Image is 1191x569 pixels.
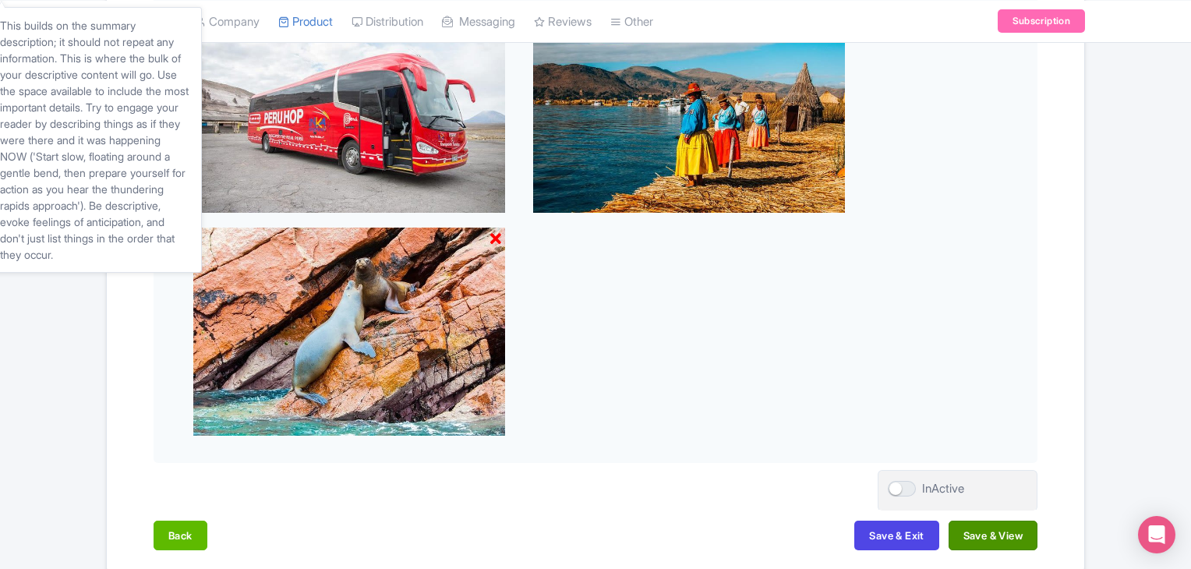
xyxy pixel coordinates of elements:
img: plknt7l85omtdboehkpj.jpg [193,5,505,213]
div: InActive [922,480,964,498]
button: Save & View [949,521,1037,550]
button: Save & Exit [854,521,938,550]
a: Subscription [998,9,1085,33]
button: Back [154,521,207,550]
img: exg0kqmbf9xejefi6mzs.jpg [193,228,505,436]
div: Open Intercom Messenger [1138,516,1175,553]
img: kjq0ssvsxjay3gonzikj.jpg [533,5,845,213]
